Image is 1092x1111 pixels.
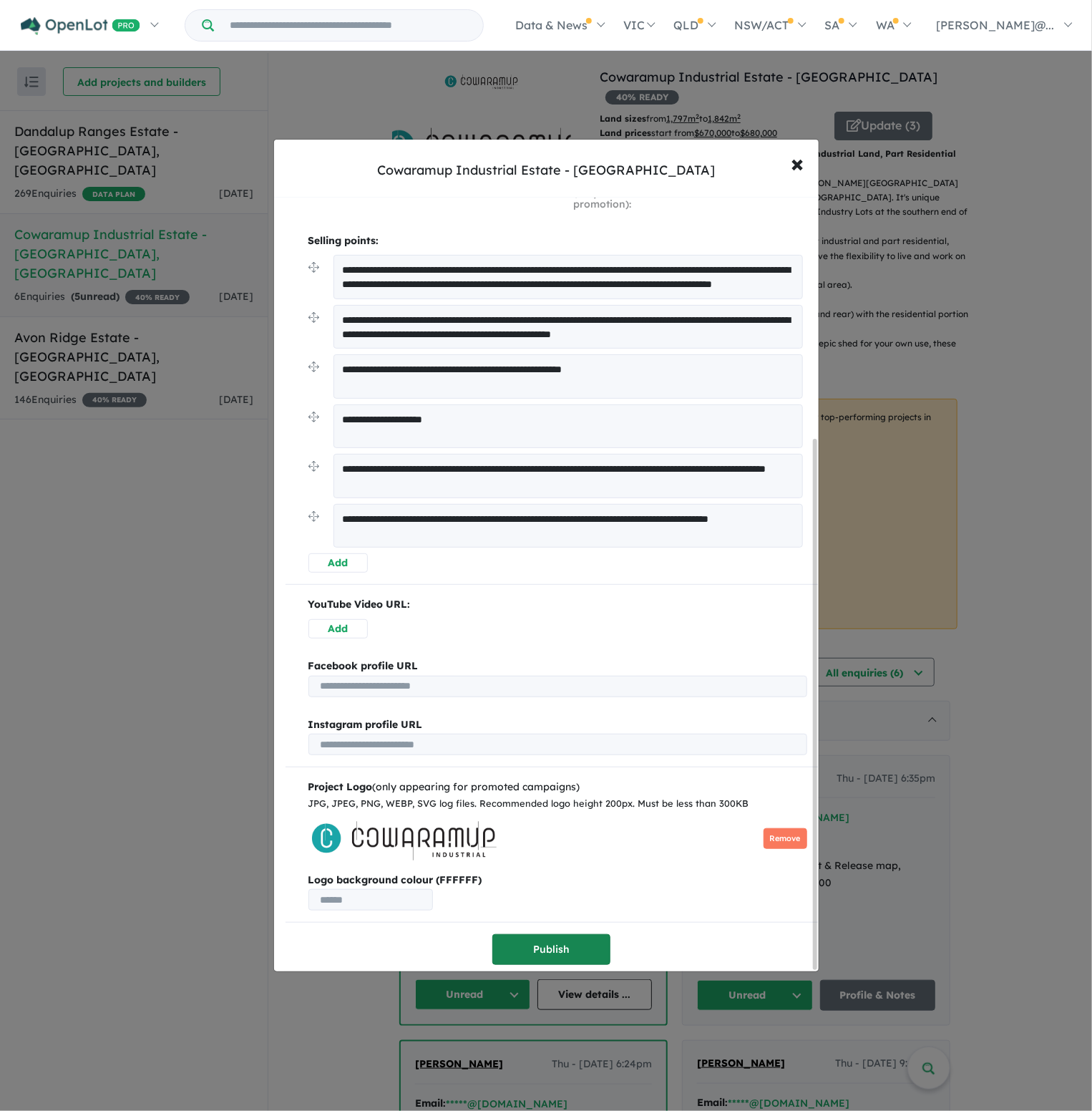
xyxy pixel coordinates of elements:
input: Try estate name, suburb, builder or developer [217,10,480,41]
span: × [791,147,804,178]
img: drag.svg [308,312,319,323]
div: JPG, JPEG, PNG, WEBP, SVG log files. Recommended logo height 200px. Must be less than 300KB [308,796,807,812]
img: drag.svg [308,262,319,273]
button: Remove [764,828,807,849]
img: drag.svg [308,412,319,422]
div: Cowaramup Industrial Estate - [GEOGRAPHIC_DATA] [377,161,715,180]
div: (only appearing for promoted campaigns) [308,779,807,796]
img: 2Q== [308,818,499,860]
img: drag.svg [308,511,319,522]
span: [PERSON_NAME]@... [936,18,1054,32]
img: drag.svg [308,362,319,372]
b: Project Logo [308,780,373,793]
img: Openlot PRO Logo White [21,17,140,35]
button: Publish [492,934,610,965]
button: Add [308,619,369,639]
b: Instagram profile URL [308,718,423,731]
img: drag.svg [308,461,319,472]
p: YouTube Video URL: [308,596,807,613]
button: Add [308,553,369,573]
b: Logo background colour (FFFFFF) [308,872,807,889]
p: Selling points: [308,233,807,250]
b: Facebook profile URL [308,659,419,672]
